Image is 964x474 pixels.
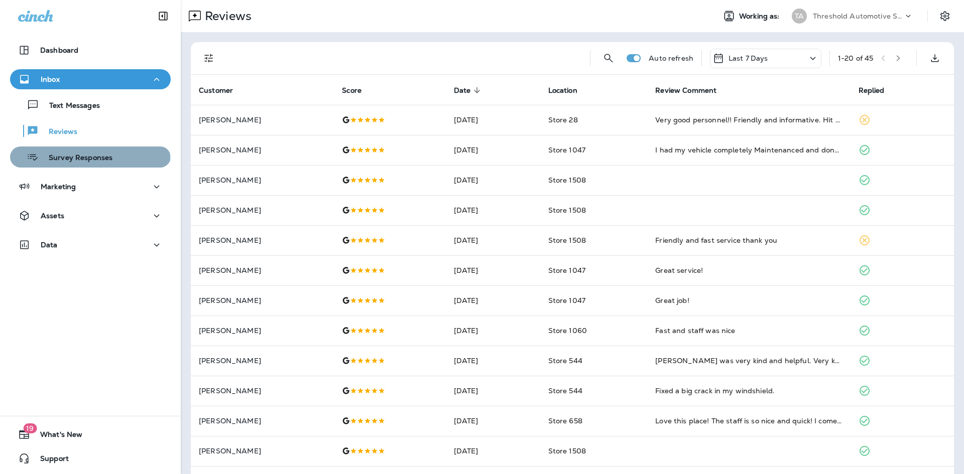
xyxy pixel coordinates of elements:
div: Great service! [655,265,842,275]
p: Assets [41,212,64,220]
button: Reviews [10,120,171,141]
td: [DATE] [446,105,540,135]
p: [PERSON_NAME] [199,296,326,304]
span: Replied [859,86,898,95]
td: [DATE] [446,195,540,225]
span: Store 1047 [548,296,585,305]
button: Collapse Sidebar [149,6,177,26]
button: Filters [199,48,219,68]
p: Auto refresh [649,54,693,62]
button: Marketing [10,177,171,197]
span: Store 1508 [548,176,586,185]
span: Store 28 [548,115,578,124]
button: 19What's New [10,424,171,444]
span: Store 1047 [548,266,585,275]
button: Settings [936,7,954,25]
span: Review Comment [655,86,730,95]
p: [PERSON_NAME] [199,266,326,274]
span: 19 [23,423,37,433]
td: [DATE] [446,315,540,346]
p: [PERSON_NAME] [199,327,326,335]
p: Marketing [41,183,76,191]
td: [DATE] [446,255,540,285]
p: [PERSON_NAME] [199,387,326,395]
p: [PERSON_NAME] [199,146,326,154]
div: Fixed a big crack in my windshield. [655,386,842,396]
button: Export as CSV [925,48,945,68]
td: [DATE] [446,406,540,436]
p: [PERSON_NAME] [199,357,326,365]
td: [DATE] [446,436,540,466]
div: Great job! [655,295,842,305]
button: Search Reviews [598,48,619,68]
span: Store 1047 [548,145,585,154]
button: Text Messages [10,94,171,115]
span: Store 544 [548,356,582,365]
span: Date [454,86,471,95]
td: [DATE] [446,285,540,315]
button: Inbox [10,69,171,89]
p: [PERSON_NAME] [199,176,326,184]
span: Location [548,86,577,95]
p: Reviews [201,9,252,24]
span: What's New [30,430,82,442]
span: Store 1508 [548,236,586,245]
span: Score [342,86,361,95]
td: [DATE] [446,376,540,406]
div: I had my vehicle completely Maintenanced and done with no issues whatsoever. I actually was in an... [655,145,842,155]
div: Fast and staff was nice [655,326,842,336]
span: Review Comment [655,86,716,95]
span: Store 658 [548,416,582,425]
p: Survey Responses [39,153,112,163]
td: [DATE] [446,225,540,255]
span: Location [548,86,590,95]
p: [PERSON_NAME] [199,236,326,244]
span: Store 544 [548,386,582,395]
td: [DATE] [446,165,540,195]
div: Jared was very kind and helpful. Very knowledgeable about my car. Even made sure to give me the s... [655,356,842,366]
span: Store 1508 [548,206,586,215]
div: Love this place! The staff is so nice and quick! I come here for all my oil changes and services. [655,416,842,426]
span: Store 1508 [548,446,586,455]
p: Data [41,241,58,249]
p: Inbox [41,75,60,83]
div: Very good personnel!! Friendly and informative. Hit cookies, pop and cold water a huge plus. Grea... [655,115,842,125]
div: 1 - 20 of 45 [838,54,873,62]
p: [PERSON_NAME] [199,417,326,425]
span: Store 1060 [548,326,587,335]
span: Date [454,86,484,95]
p: Dashboard [40,46,78,54]
span: Replied [859,86,885,95]
p: Reviews [39,127,77,137]
td: [DATE] [446,135,540,165]
p: Text Messages [39,101,100,111]
div: TA [792,9,807,24]
p: [PERSON_NAME] [199,116,326,124]
p: [PERSON_NAME] [199,447,326,455]
button: Assets [10,206,171,226]
div: Friendly and fast service thank you [655,235,842,245]
p: Threshold Automotive Service dba Grease Monkey [813,12,903,20]
td: [DATE] [446,346,540,376]
span: Customer [199,86,233,95]
span: Working as: [739,12,782,21]
span: Support [30,454,69,466]
button: Data [10,235,171,255]
span: Customer [199,86,246,95]
button: Survey Responses [10,146,171,168]
button: Support [10,448,171,468]
p: Last 7 Days [729,54,768,62]
span: Score [342,86,375,95]
p: [PERSON_NAME] [199,206,326,214]
button: Dashboard [10,40,171,60]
